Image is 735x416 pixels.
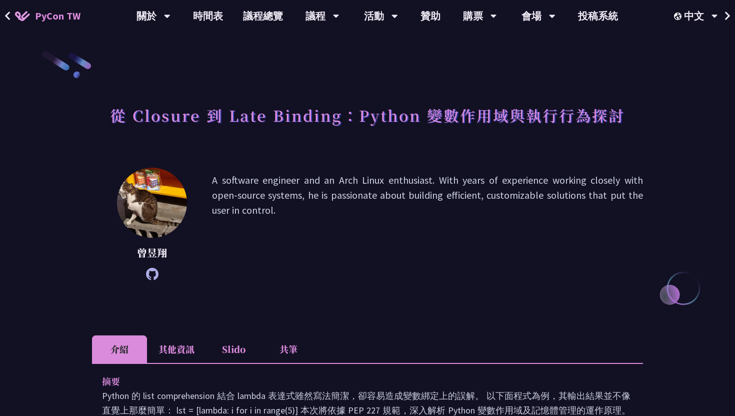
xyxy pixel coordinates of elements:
li: 其他資訊 [147,335,206,363]
h1: 從 Closure 到 Late Binding：Python 變數作用域與執行行為探討 [110,100,625,130]
img: Locale Icon [674,13,684,20]
p: A software engineer and an Arch Linux enthusiast. With years of experience working closely with o... [212,173,643,275]
li: Slido [206,335,261,363]
p: 曾昱翔 [117,245,187,260]
li: 介紹 [92,335,147,363]
img: 曾昱翔 [117,168,187,238]
li: 共筆 [261,335,316,363]
a: PyCon TW [5,4,90,29]
p: 摘要 [102,374,613,388]
img: Home icon of PyCon TW 2025 [15,11,30,21]
span: PyCon TW [35,9,80,24]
